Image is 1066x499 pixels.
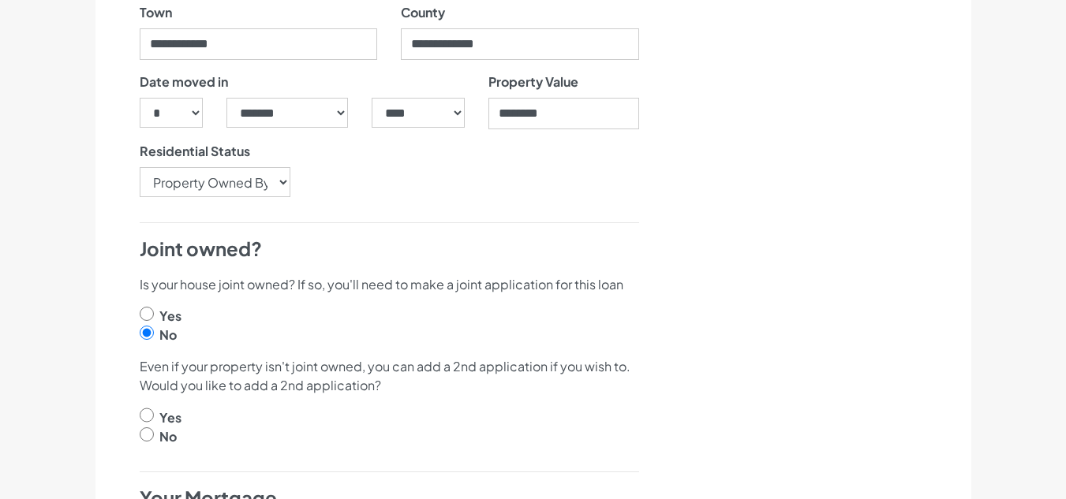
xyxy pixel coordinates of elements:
h4: Joint owned? [140,236,639,263]
label: Yes [159,408,181,427]
label: Date moved in [140,73,228,91]
label: Town [140,3,172,22]
label: Property Value [488,73,578,91]
label: County [401,3,445,22]
p: Even if your property isn't joint owned, you can add a 2nd application if you wish to. Would you ... [140,357,639,395]
p: Is your house joint owned? If so, you'll need to make a joint application for this loan [140,275,639,294]
label: No [159,326,177,344]
label: Yes [159,307,181,326]
label: No [159,427,177,446]
label: Residential Status [140,142,250,161]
